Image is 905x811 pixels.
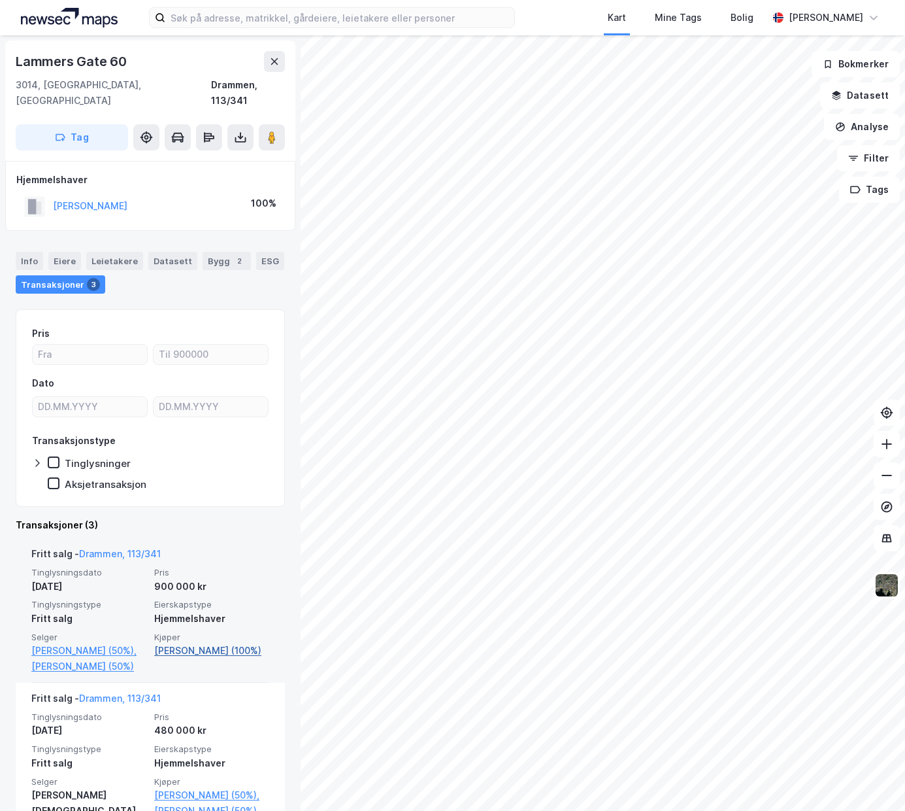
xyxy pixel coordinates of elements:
[731,10,753,26] div: Bolig
[256,252,284,270] div: ESG
[16,77,211,109] div: 3014, [GEOGRAPHIC_DATA], [GEOGRAPHIC_DATA]
[16,124,128,150] button: Tag
[233,254,246,267] div: 2
[31,776,146,787] span: Selger
[154,567,269,578] span: Pris
[31,659,146,674] a: [PERSON_NAME] (50%)
[154,345,268,364] input: Til 900000
[31,546,161,567] div: Fritt salg -
[154,632,269,643] span: Kjøper
[812,51,900,77] button: Bokmerker
[79,548,161,559] a: Drammen, 113/341
[31,579,146,595] div: [DATE]
[16,275,105,294] div: Transaksjoner
[154,643,269,659] a: [PERSON_NAME] (100%)
[154,755,269,771] div: Hjemmelshaver
[31,599,146,610] span: Tinglysningstype
[32,326,50,341] div: Pris
[32,433,116,449] div: Transaksjonstype
[789,10,863,26] div: [PERSON_NAME]
[65,457,131,470] div: Tinglysninger
[16,172,284,188] div: Hjemmelshaver
[87,278,100,291] div: 3
[154,579,269,595] div: 900 000 kr
[154,744,269,755] span: Eierskapstype
[251,196,276,211] div: 100%
[16,51,129,72] div: Lammers Gate 60
[31,755,146,771] div: Fritt salg
[31,712,146,723] span: Tinglysningsdato
[820,82,900,109] button: Datasett
[203,252,251,270] div: Bygg
[839,177,900,203] button: Tags
[48,252,81,270] div: Eiere
[154,723,269,738] div: 480 000 kr
[79,693,161,704] a: Drammen, 113/341
[154,776,269,787] span: Kjøper
[840,748,905,811] div: Kontrollprogram for chat
[16,252,43,270] div: Info
[31,691,161,712] div: Fritt salg -
[154,787,269,803] a: [PERSON_NAME] (50%),
[154,397,268,417] input: DD.MM.YYYY
[824,114,900,140] button: Analyse
[31,567,146,578] span: Tinglysningsdato
[31,723,146,738] div: [DATE]
[655,10,702,26] div: Mine Tags
[148,252,197,270] div: Datasett
[65,478,146,491] div: Aksjetransaksjon
[154,599,269,610] span: Eierskapstype
[874,573,899,598] img: 9k=
[33,345,147,364] input: Fra
[31,744,146,755] span: Tinglysningstype
[32,375,54,391] div: Dato
[31,611,146,627] div: Fritt salg
[86,252,143,270] div: Leietakere
[837,145,900,171] button: Filter
[33,397,147,417] input: DD.MM.YYYY
[165,8,514,27] input: Søk på adresse, matrikkel, gårdeiere, leietakere eller personer
[21,8,118,27] img: logo.a4113a55bc3d86da70a041830d287a7e.svg
[608,10,626,26] div: Kart
[31,643,146,659] a: [PERSON_NAME] (50%),
[154,611,269,627] div: Hjemmelshaver
[840,748,905,811] iframe: Chat Widget
[154,712,269,723] span: Pris
[16,517,285,533] div: Transaksjoner (3)
[31,632,146,643] span: Selger
[211,77,285,109] div: Drammen, 113/341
